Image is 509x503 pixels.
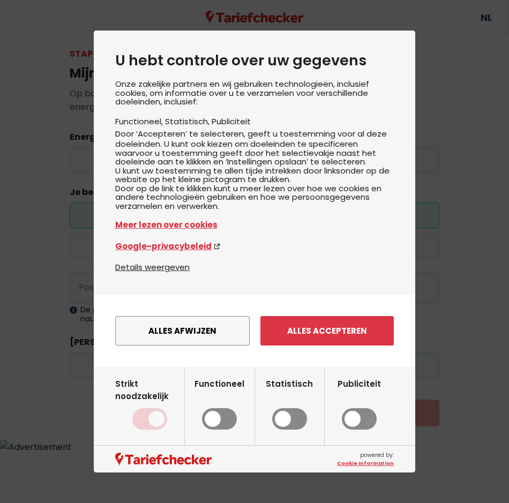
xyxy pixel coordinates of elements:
[338,378,381,430] label: Publiciteit
[115,219,394,231] a: Meer lezen over cookies
[194,378,244,430] label: Functioneel
[115,80,394,261] div: Onze zakelijke partners en wij gebruiken technologieën, inclusief cookies, om informatie over u t...
[94,295,415,367] div: menu
[165,116,212,127] li: Statistisch
[115,240,394,252] a: Google-privacybeleid
[115,261,190,273] button: Details weergeven
[115,116,165,127] li: Functioneel
[337,451,394,467] span: powered by:
[266,378,313,430] label: Statistisch
[212,116,251,127] li: Publiciteit
[115,453,212,466] img: logo
[115,52,394,69] h2: U hebt controle over uw gegevens
[337,460,394,467] a: Cookie Information
[260,316,394,346] button: Alles accepteren
[115,378,184,430] label: Strikt noodzakelijk
[115,316,250,346] button: Alles afwijzen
